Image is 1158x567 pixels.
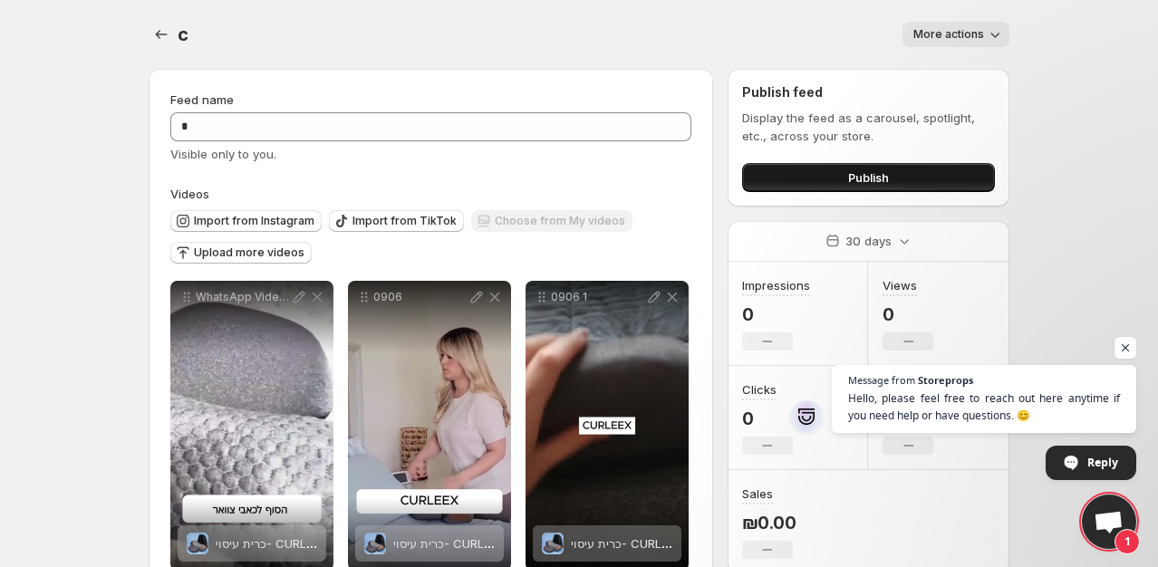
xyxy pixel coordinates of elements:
[364,533,386,554] img: כרית עיסוי- CURLEEX המקורי
[196,290,290,304] p: WhatsApp Video [DATE] at 132354
[194,214,314,228] span: Import from Instagram
[848,389,1120,424] span: Hello, please feel free to reach out here anytime if you need help or have questions. 😊
[742,276,810,294] h3: Impressions
[883,276,917,294] h3: Views
[902,22,1009,47] button: More actions
[393,536,545,551] span: כרית עיסוי- CURLEEX המקורי
[848,168,889,187] span: Publish
[551,290,645,304] p: 0906 1
[178,24,188,45] span: c
[170,210,322,232] button: Import from Instagram
[913,27,984,42] span: More actions
[352,214,457,228] span: Import from TikTok
[742,380,777,399] h3: Clicks
[373,290,468,304] p: 0906
[571,536,723,551] span: כרית עיסוי- CURLEEX המקורי
[742,109,995,145] p: Display the feed as a carousel, spotlight, etc., across your store.
[170,187,209,201] span: Videos
[742,408,793,429] p: 0
[742,485,773,503] h3: Sales
[187,533,208,554] img: כרית עיסוי- CURLEEX המקורי
[170,147,276,161] span: Visible only to you.
[742,512,796,533] p: ₪0.00
[542,533,564,554] img: כרית עיסוי- CURLEEX המקורי
[216,536,368,551] span: כרית עיסוי- CURLEEX המקורי
[742,163,995,192] button: Publish
[883,303,933,325] p: 0
[845,232,892,250] p: 30 days
[170,92,234,107] span: Feed name
[194,245,304,260] span: Upload more videos
[1115,529,1140,554] span: 1
[1087,447,1118,478] span: Reply
[848,375,915,385] span: Message from
[149,22,174,47] button: Settings
[742,83,995,101] h2: Publish feed
[742,303,810,325] p: 0
[170,242,312,264] button: Upload more videos
[918,375,973,385] span: Storeprops
[1082,495,1136,549] a: Open chat
[329,210,464,232] button: Import from TikTok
